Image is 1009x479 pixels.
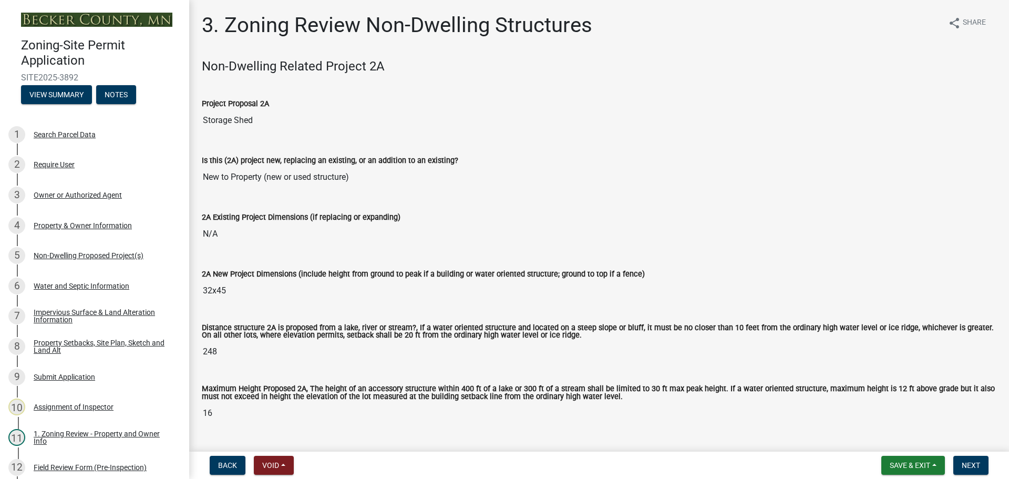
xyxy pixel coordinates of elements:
i: share [948,17,961,29]
label: Project Proposal 2A [202,100,269,108]
div: 10 [8,399,25,415]
div: 3 [8,187,25,203]
div: Impervious Surface & Land Alteration Information [34,309,172,323]
label: 2A New Project Dimensions (include height from ground to peak if a building or water oriented str... [202,271,645,278]
div: 11 [8,429,25,446]
div: 9 [8,369,25,385]
div: 5 [8,247,25,264]
label: Distance structure 2A is proposed from a lake, river or stream?, If a water oriented structure an... [202,324,996,340]
h4: Non-Dwelling Related Project 2A [202,59,996,74]
div: Water and Septic Information [34,282,129,290]
button: shareShare [940,13,994,33]
span: Back [218,461,237,470]
button: Notes [96,85,136,104]
button: Save & Exit [881,456,945,475]
div: Require User [34,161,75,168]
span: Void [262,461,279,470]
h1: 3. Zoning Review Non-Dwelling Structures [202,13,592,38]
div: Property Setbacks, Site Plan, Sketch and Land Alt [34,339,172,354]
label: 2A Existing Project Dimensions (if replacing or expanding) [202,214,400,221]
div: Owner or Authorized Agent [34,191,122,199]
wm-modal-confirm: Notes [96,91,136,99]
div: 8 [8,338,25,355]
button: Back [210,456,245,475]
h4: Zoning-Site Permit Application [21,38,181,68]
button: View Summary [21,85,92,104]
div: 12 [8,459,25,476]
div: 4 [8,217,25,234]
div: Submit Application [34,373,95,381]
div: 6 [8,278,25,294]
div: Assignment of Inspector [34,403,114,411]
span: SITE2025-3892 [21,73,168,83]
div: 7 [8,308,25,324]
button: Next [953,456,989,475]
span: Next [962,461,980,470]
div: 1 [8,126,25,143]
span: Save & Exit [890,461,930,470]
div: Property & Owner Information [34,222,132,229]
label: Is this (2A) project new, replacing an existing, or an addition to an existing? [202,157,458,165]
div: Field Review Form (Pre-Inspection) [34,464,147,471]
div: Non-Dwelling Proposed Project(s) [34,252,143,259]
div: Search Parcel Data [34,131,96,138]
wm-modal-confirm: Summary [21,91,92,99]
button: Void [254,456,294,475]
div: 2 [8,156,25,173]
label: Maximum Height Proposed 2A, The height of an accessory structure within 400 ft of a lake or 300 f... [202,385,996,401]
span: Share [963,17,986,29]
div: 1. Zoning Review - Property and Owner Info [34,430,172,445]
img: Becker County, Minnesota [21,13,172,27]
